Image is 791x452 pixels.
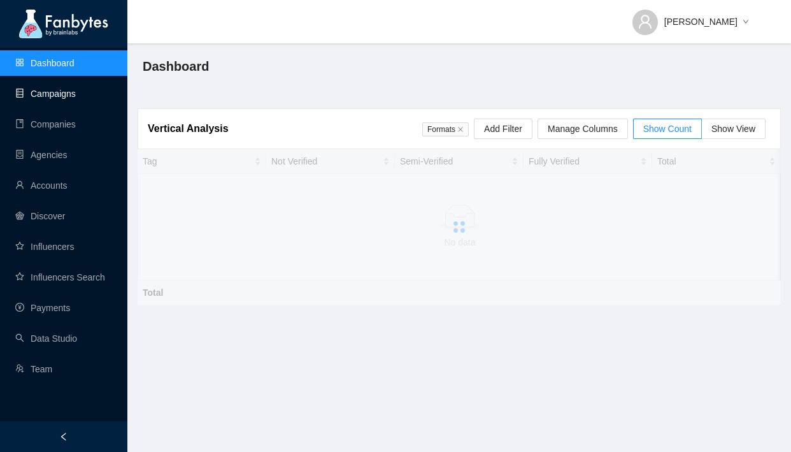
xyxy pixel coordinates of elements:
[484,122,522,136] span: Add Filter
[15,272,105,282] a: starInfluencers Search
[15,180,68,191] a: userAccounts
[15,58,75,68] a: appstoreDashboard
[643,124,692,134] span: Show Count
[638,14,653,29] span: user
[59,432,68,441] span: left
[538,119,628,139] button: Manage Columns
[474,119,532,139] button: Add Filter
[15,333,77,344] a: searchData Studio
[622,6,759,27] button: [PERSON_NAME]down
[148,120,229,136] article: Vertical Analysis
[422,122,469,136] span: Formats
[664,15,738,29] span: [PERSON_NAME]
[15,89,76,99] a: databaseCampaigns
[15,150,68,160] a: containerAgencies
[457,126,464,133] span: close
[15,119,76,129] a: bookCompanies
[15,303,70,313] a: pay-circlePayments
[15,242,74,252] a: starInfluencers
[15,211,65,221] a: radar-chartDiscover
[143,56,209,77] span: Dashboard
[15,364,52,374] a: usergroup-addTeam
[548,122,618,136] span: Manage Columns
[711,124,755,134] span: Show View
[743,18,749,26] span: down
